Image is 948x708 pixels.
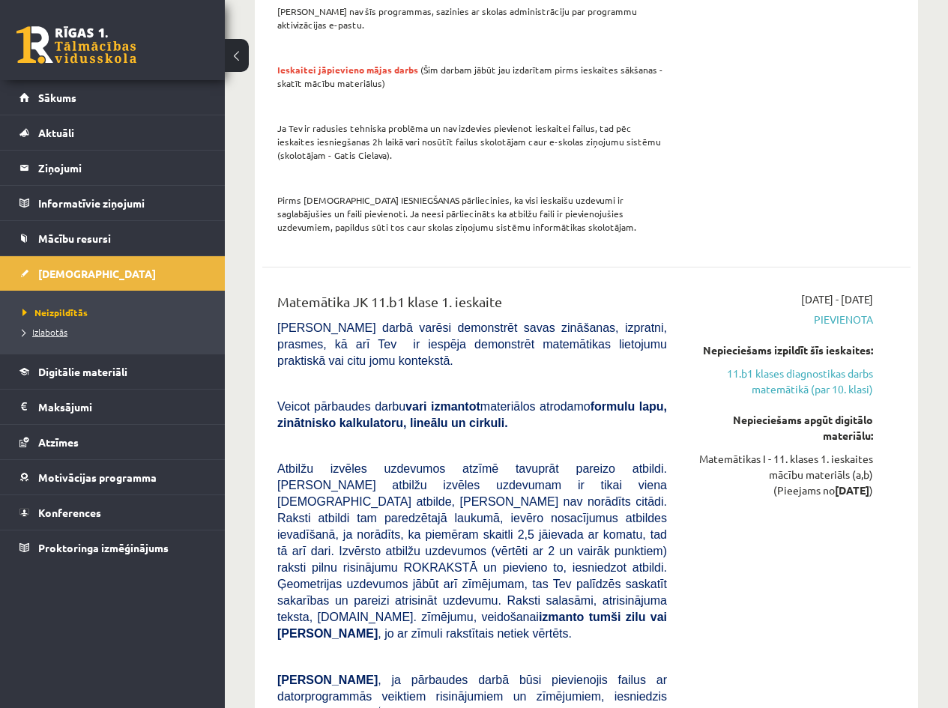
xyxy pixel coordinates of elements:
a: Mācību resursi [19,221,206,255]
span: Ieskaitei jāpievieno mājas darbs [277,64,418,76]
b: izmanto [539,611,584,623]
a: Motivācijas programma [19,460,206,494]
span: Izlabotās [22,326,67,338]
span: Atbilžu izvēles uzdevumos atzīmē tavuprāt pareizo atbildi. [PERSON_NAME] atbilžu izvēles uzdevuma... [277,462,667,640]
b: formulu lapu, zinātnisko kalkulatoru, lineālu un cirkuli. [277,400,667,429]
a: Aktuāli [19,115,206,150]
div: Nepieciešams apgūt digitālo materiālu: [689,412,873,444]
a: Sākums [19,80,206,115]
span: [DEMOGRAPHIC_DATA] [38,267,156,280]
a: Informatīvie ziņojumi [19,186,206,220]
p: (Šim darbam jābūt jau izdarītam pirms ieskaites sākšanas - skatīt mācību materiālus) [277,63,667,90]
span: Veicot pārbaudes darbu materiālos atrodamo [277,400,667,429]
a: Konferences [19,495,206,530]
a: Proktoringa izmēģinājums [19,530,206,565]
span: Atzīmes [38,435,79,449]
span: [PERSON_NAME] [277,674,378,686]
div: Nepieciešams izpildīt šīs ieskaites: [689,342,873,358]
strong: [DATE] [835,483,869,497]
legend: Maksājumi [38,390,206,424]
span: Neizpildītās [22,306,88,318]
b: vari izmantot [405,400,480,413]
span: Motivācijas programma [38,471,157,484]
a: Ziņojumi [19,151,206,185]
a: Atzīmes [19,425,206,459]
span: Aktuāli [38,126,74,139]
span: Sākums [38,91,76,104]
a: Maksājumi [19,390,206,424]
p: Pirms [DEMOGRAPHIC_DATA] IESNIEGŠANAS pārliecinies, ka visi ieskaišu uzdevumi ir saglabājušies un... [277,193,667,234]
span: Konferences [38,506,101,519]
a: Izlabotās [22,325,210,339]
div: Matemātikas I - 11. klases 1. ieskaites mācību materiāls (a,b) (Pieejams no ) [689,451,873,498]
span: Mācību resursi [38,232,111,245]
span: [DATE] - [DATE] [801,291,873,307]
a: Neizpildītās [22,306,210,319]
span: Pievienota [689,312,873,327]
a: Rīgas 1. Tālmācības vidusskola [16,26,136,64]
a: [DEMOGRAPHIC_DATA] [19,256,206,291]
a: Digitālie materiāli [19,354,206,389]
a: 11.b1 klases diagnostikas darbs matemātikā (par 10. klasi) [689,366,873,397]
span: [PERSON_NAME] darbā varēsi demonstrēt savas zināšanas, izpratni, prasmes, kā arī Tev ir iespēja d... [277,321,667,367]
span: Digitālie materiāli [38,365,127,378]
p: Ja Tev ir radusies tehniska problēma un nav izdevies pievienot ieskaitei failus, tad pēc ieskaite... [277,121,667,162]
p: [PERSON_NAME] nav šīs programmas, sazinies ar skolas administrāciju par programmu aktivizācijas e... [277,4,667,31]
span: Proktoringa izmēģinājums [38,541,169,554]
legend: Informatīvie ziņojumi [38,186,206,220]
div: Matemātika JK 11.b1 klase 1. ieskaite [277,291,667,319]
legend: Ziņojumi [38,151,206,185]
